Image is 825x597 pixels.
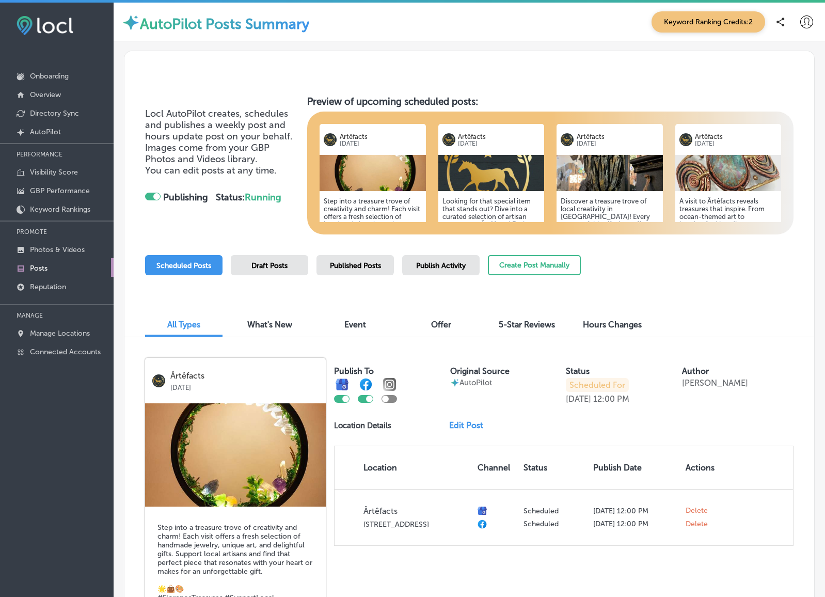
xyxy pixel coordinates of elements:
span: What's New [247,320,292,329]
p: [PERSON_NAME] [682,378,748,388]
img: autopilot-icon [122,13,140,32]
p: Onboarding [30,72,69,81]
p: Photos & Videos [30,245,85,254]
label: Publish To [334,366,374,376]
p: Connected Accounts [30,348,101,356]
label: Author [682,366,709,376]
th: Status [519,446,589,489]
p: Ärtêfacts [363,506,469,516]
strong: Status: [216,192,281,203]
img: logo [152,374,165,387]
span: Hours Changes [583,320,642,329]
span: Keyword Ranking Credits: 2 [652,11,765,33]
p: GBP Performance [30,186,90,195]
p: Overview [30,90,61,99]
span: You can edit posts at any time. [145,165,277,176]
img: 175769838835c99129-9142-4dc1-b03f-763314756294_unnamed.png [438,155,545,191]
th: Publish Date [589,446,681,489]
span: Event [344,320,366,329]
span: All Types [167,320,200,329]
label: Original Source [450,366,510,376]
p: [DATE] [577,140,659,147]
h5: A visit to Ärtêfacts reveals treasures that inspire. From ocean-themed art to handcrafted handbag... [679,197,778,313]
span: Published Posts [330,261,381,270]
p: Posts [30,264,47,273]
p: Location Details [334,421,391,430]
span: Locl AutoPilot creates, schedules and publishes a weekly post and hours update post on your behal... [145,108,293,165]
p: Ärtêfacts [695,133,777,140]
label: Status [566,366,590,376]
p: Keyword Rankings [30,205,90,214]
p: [DATE] 12:00 PM [593,520,677,528]
h3: Preview of upcoming scheduled posts: [307,96,794,107]
p: Reputation [30,282,66,291]
strong: Publishing [163,192,208,203]
img: logo [561,133,574,146]
img: 175769835334032fc4-d0f1-4d39-b6c8-cb4d2c4f4d2a_2025-08-14.jpg [675,155,782,191]
p: Scheduled For [566,378,629,392]
p: Visibility Score [30,168,78,177]
h5: Looking for that special item that stands out? Dive into a curated selection of artisan treasures... [442,197,541,306]
p: 12:00 PM [593,394,629,404]
th: Channel [473,446,520,489]
p: Ärtêfacts [170,371,319,381]
span: Delete [686,506,708,515]
th: Actions [681,446,719,489]
img: fda3e92497d09a02dc62c9cd864e3231.png [17,16,73,35]
p: Ärtêfacts [340,133,422,140]
th: Location [335,446,473,489]
span: Draft Posts [251,261,288,270]
span: Publish Activity [416,261,466,270]
img: logo [679,133,692,146]
p: [DATE] [695,140,777,147]
h5: Step into a treasure trove of creativity and charm! Each visit offers a fresh selection of handma... [324,197,422,306]
p: AutoPilot [459,378,492,387]
span: Running [245,192,281,203]
img: logo [442,133,455,146]
p: Manage Locations [30,329,90,338]
img: logo [324,133,337,146]
h5: Discover a treasure trove of local creativity in [GEOGRAPHIC_DATA]! Every corner of this gift sho... [561,197,659,313]
p: [DATE] [170,381,319,391]
p: AutoPilot [30,128,61,136]
p: [DATE] [458,140,540,147]
p: [DATE] [340,140,422,147]
p: Ärtêfacts [458,133,540,140]
p: Scheduled [523,507,584,515]
img: autopilot-icon [450,378,459,387]
p: [STREET_ADDRESS] [363,520,469,529]
p: Scheduled [523,520,584,528]
label: AutoPilot Posts Summary [140,15,309,33]
a: Edit Post [449,420,491,430]
img: 1757698370788cbb37-a218-457f-8edc-184d82daafd6_356C6140-AA16-46F1-8100-BC8DB0759497_1_105_c.jpeg [557,155,663,191]
span: 5-Star Reviews [499,320,555,329]
span: Offer [431,320,451,329]
p: [DATE] [566,394,591,404]
img: 1757698353ec9eebef-df7f-4be8-a2bd-ce2f28c3047a_2025-08-14.jpg [320,155,426,191]
p: [DATE] 12:00 PM [593,507,677,515]
span: Delete [686,520,708,529]
button: Create Post Manually [488,255,581,275]
p: Ärtêfacts [577,133,659,140]
p: Directory Sync [30,109,79,118]
span: Scheduled Posts [156,261,211,270]
img: 1757698353ec9eebef-df7f-4be8-a2bd-ce2f28c3047a_2025-08-14.jpg [145,403,326,507]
